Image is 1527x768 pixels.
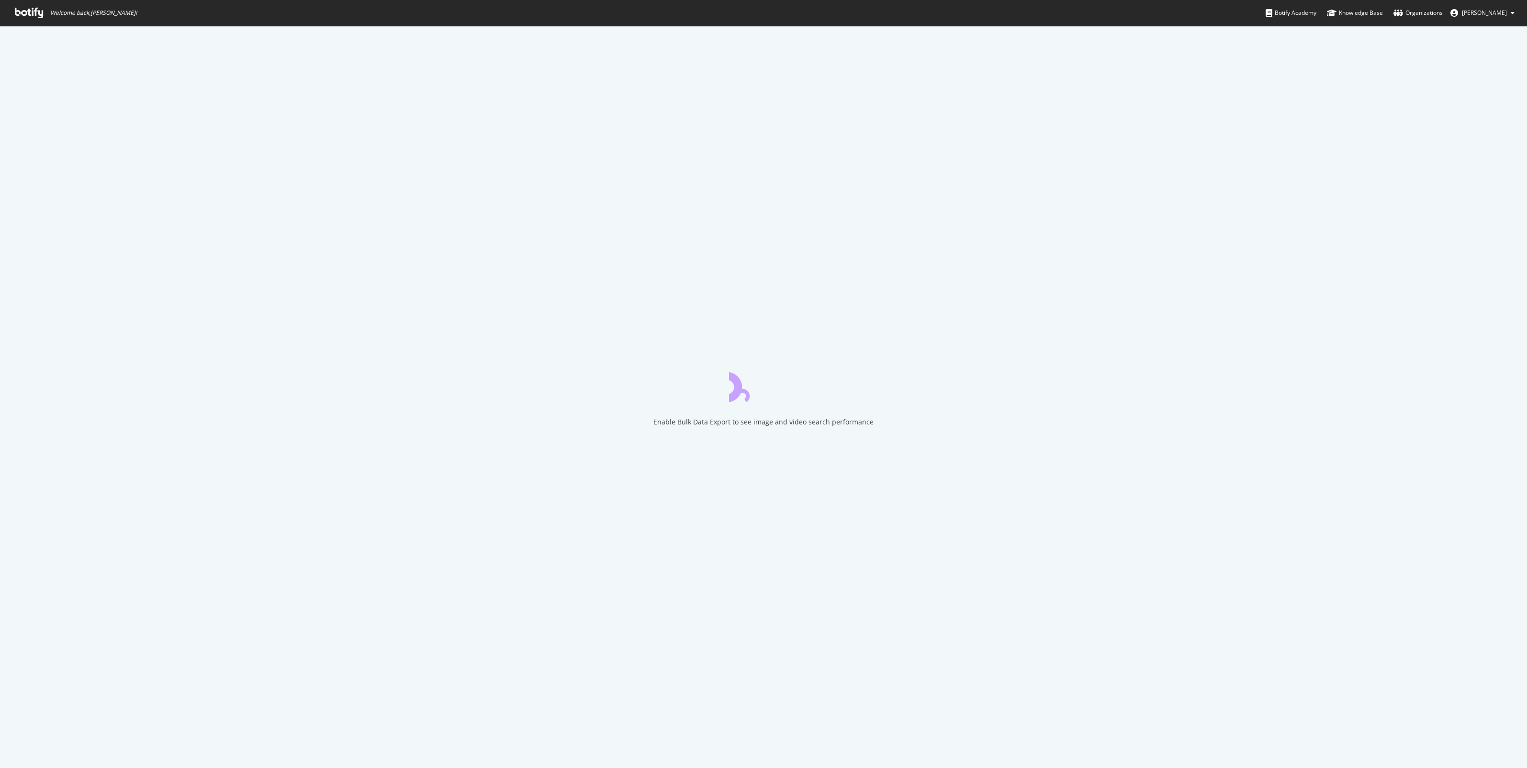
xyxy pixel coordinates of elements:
div: animation [729,367,798,402]
div: Organizations [1393,8,1443,18]
button: [PERSON_NAME] [1443,5,1522,21]
span: Welcome back, [PERSON_NAME] ! [50,9,137,17]
div: Botify Academy [1266,8,1316,18]
span: Maisie Hill [1462,9,1507,17]
div: Knowledge Base [1327,8,1383,18]
div: Enable Bulk Data Export to see image and video search performance [653,417,874,427]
